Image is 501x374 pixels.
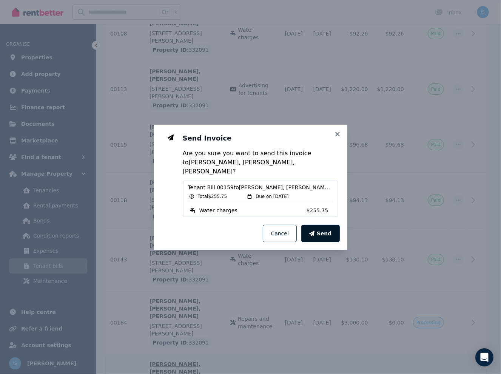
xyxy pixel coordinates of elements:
div: Open Intercom Messenger [475,348,493,366]
span: Due on [DATE] [256,193,288,199]
h3: Send Invoice [183,134,338,143]
span: $255.75 [307,207,333,214]
span: Send [317,230,332,237]
span: Total $255.75 [198,193,227,199]
p: Are you sure you want to send this invoice to [PERSON_NAME], [PERSON_NAME], [PERSON_NAME] ? [183,149,338,176]
span: Water charges [199,207,237,214]
button: Send [301,225,340,242]
span: Tenant Bill 00159 to [PERSON_NAME], [PERSON_NAME], [PERSON_NAME] [188,184,333,191]
button: Cancel [263,225,296,242]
